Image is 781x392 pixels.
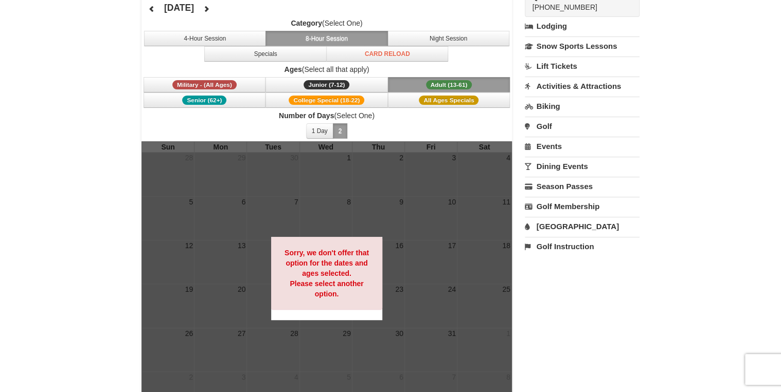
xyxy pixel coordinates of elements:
strong: Sorry, we don't offer that option for the dates and ages selected. Please select another option. [285,249,369,298]
a: Golf Instruction [525,237,640,256]
span: College Special (18-22) [289,96,364,105]
button: Junior (7-12) [265,77,388,92]
button: Specials [204,46,327,62]
a: Lodging [525,17,640,35]
span: Military - (All Ages) [172,80,237,89]
button: Senior (62+) [144,92,266,108]
strong: Ages [284,65,301,73]
button: College Special (18-22) [265,92,388,108]
label: (Select One) [141,18,512,28]
span: Adult (13-61) [426,80,472,89]
button: 2 [333,123,348,139]
a: Activities & Attractions [525,77,640,96]
a: Snow Sports Lessons [525,36,640,55]
label: (Select all that apply) [141,64,512,74]
a: Dining Events [525,157,640,176]
button: 8-Hour Session [265,31,388,46]
button: Card Reload [326,46,449,62]
button: Military - (All Ages) [144,77,266,92]
span: Junior (7-12) [304,80,349,89]
span: All Ages Specials [419,96,478,105]
button: 4-Hour Session [144,31,267,46]
strong: Number of Days [279,111,334,120]
span: Senior (62+) [182,96,226,105]
button: 1 Day [306,123,333,139]
h4: [DATE] [164,3,194,13]
button: All Ages Specials [388,92,510,108]
a: Season Passes [525,177,640,196]
strong: Category [291,19,322,27]
a: [GEOGRAPHIC_DATA] [525,217,640,236]
a: Events [525,137,640,156]
a: Golf Membership [525,197,640,216]
a: Lift Tickets [525,57,640,76]
label: (Select One) [141,110,512,121]
button: Adult (13-61) [388,77,510,92]
button: Night Session [387,31,510,46]
a: Golf [525,117,640,136]
a: Biking [525,97,640,116]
